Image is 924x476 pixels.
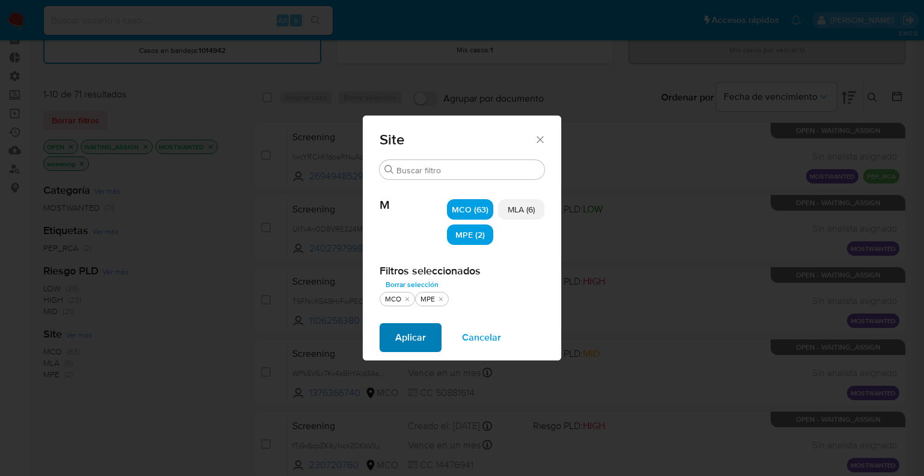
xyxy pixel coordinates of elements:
div: MLA (6) [498,199,544,220]
button: Cancelar [446,323,517,352]
span: MPE (2) [455,229,485,241]
span: MLA (6) [508,203,535,215]
h2: Filtros seleccionados [380,264,544,277]
span: Site [380,132,534,147]
button: quitar MPE [436,294,446,304]
div: MPE (2) [447,224,493,245]
div: MCO (63) [447,199,493,220]
span: MCO (63) [452,203,488,215]
button: Aplicar [380,323,442,352]
button: Cerrar [534,134,545,144]
span: M [380,180,447,212]
button: Borrar selección [380,277,445,292]
div: MPE [418,294,437,304]
input: Buscar filtro [396,165,540,176]
span: Borrar selección [386,279,439,291]
button: quitar MCO [402,294,412,304]
button: Buscar [384,165,394,175]
div: MCO [383,294,404,304]
span: Aplicar [395,324,426,351]
span: Cancelar [462,324,501,351]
